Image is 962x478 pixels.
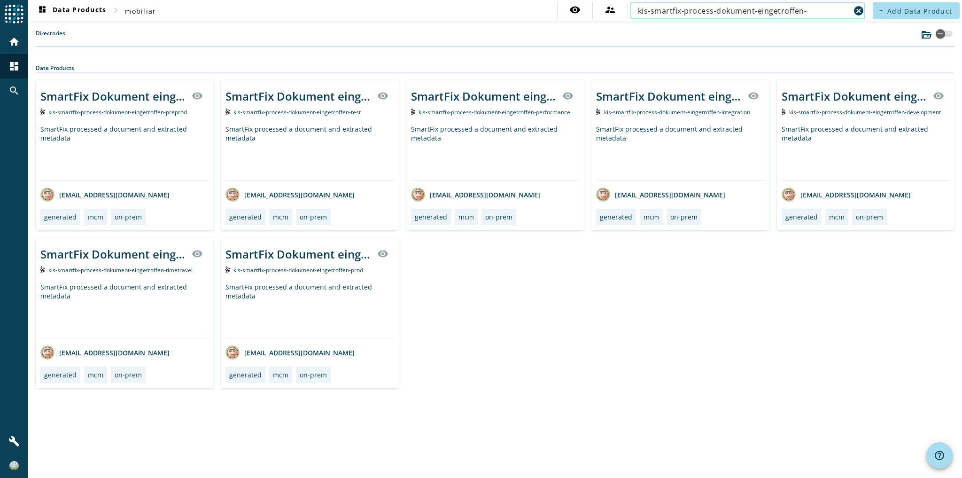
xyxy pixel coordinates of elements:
[596,125,764,180] div: SmartFix processed a document and extracted metadata
[36,29,65,47] label: Directories
[873,2,960,19] button: Add Data Product
[225,125,394,180] div: SmartFix processed a document and extracted metadata
[40,246,186,262] div: SmartFix Dokument eingetroffen
[88,212,103,221] div: mcm
[8,85,20,96] mat-icon: search
[377,90,388,102] mat-icon: visibility
[273,370,288,379] div: mcm
[225,188,240,202] img: avatar
[596,188,610,202] img: avatar
[40,125,209,180] div: SmartFix processed a document and extracted metadata
[225,345,355,360] div: [EMAIL_ADDRESS][DOMAIN_NAME]
[411,188,425,202] img: avatar
[605,4,616,16] mat-icon: supervisor_account
[225,246,371,262] div: SmartFix Dokument eingetroffen
[600,212,632,221] div: generated
[88,370,103,379] div: mcm
[40,345,170,360] div: [EMAIL_ADDRESS][DOMAIN_NAME]
[225,188,355,202] div: [EMAIL_ADDRESS][DOMAIN_NAME]
[785,212,818,221] div: generated
[782,188,796,202] img: avatar
[40,188,170,202] div: [EMAIL_ADDRESS][DOMAIN_NAME]
[852,4,865,17] button: Clear
[225,88,371,104] div: SmartFix Dokument eingetroffen
[8,436,20,447] mat-icon: build
[5,5,23,24] img: spoud-logo.svg
[229,212,262,221] div: generated
[562,90,574,102] mat-icon: visibility
[411,188,540,202] div: [EMAIL_ADDRESS][DOMAIN_NAME]
[36,64,954,72] div: Data Products
[415,212,447,221] div: generated
[192,248,203,259] mat-icon: visibility
[596,188,725,202] div: [EMAIL_ADDRESS][DOMAIN_NAME]
[225,109,230,115] img: Kafka Topic: kis-smartfix-process-dokument-eingetroffen-test
[40,345,54,360] img: avatar
[377,248,388,259] mat-icon: visibility
[40,109,45,115] img: Kafka Topic: kis-smartfix-process-dokument-eingetroffen-preprod
[40,88,186,104] div: SmartFix Dokument eingetroffen
[458,212,474,221] div: mcm
[782,109,786,115] img: Kafka Topic: kis-smartfix-process-dokument-eingetroffen-development
[40,282,209,338] div: SmartFix processed a document and extracted metadata
[40,266,45,273] img: Kafka Topic: kis-smartfix-process-dokument-eingetroffen-timetravel
[229,370,262,379] div: generated
[569,4,581,16] mat-icon: visibility
[37,5,48,16] mat-icon: dashboard
[44,212,77,221] div: generated
[604,108,750,116] span: Kafka Topic: kis-smartfix-process-dokument-eingetroffen-integration
[748,90,759,102] mat-icon: visibility
[115,370,142,379] div: on-prem
[789,108,941,116] span: Kafka Topic: kis-smartfix-process-dokument-eingetroffen-development
[225,282,394,338] div: SmartFix processed a document and extracted metadata
[856,212,883,221] div: on-prem
[485,212,512,221] div: on-prem
[225,345,240,360] img: avatar
[125,7,156,16] span: mobiliar
[233,108,361,116] span: Kafka Topic: kis-smartfix-process-dokument-eingetroffen-test
[596,88,742,104] div: SmartFix Dokument eingetroffen
[934,450,945,461] mat-icon: help_outline
[411,88,557,104] div: SmartFix Dokument eingetroffen
[300,212,327,221] div: on-prem
[878,8,884,13] mat-icon: add
[300,370,327,379] div: on-prem
[782,188,911,202] div: [EMAIL_ADDRESS][DOMAIN_NAME]
[48,108,187,116] span: Kafka Topic: kis-smartfix-process-dokument-eingetroffen-preprod
[638,5,850,16] input: Search (% or * for wildcards)
[782,125,950,180] div: SmartFix processed a document and extracted metadata
[233,266,363,274] span: Kafka Topic: kis-smartfix-process-dokument-eingetroffen-prod
[782,88,927,104] div: SmartFix Dokument eingetroffen
[121,2,160,19] button: mobiliar
[110,5,121,16] mat-icon: chevron_right
[419,108,570,116] span: Kafka Topic: kis-smartfix-process-dokument-eingetroffen-performance
[8,61,20,72] mat-icon: dashboard
[887,7,952,16] span: Add Data Product
[853,5,864,16] mat-icon: cancel
[40,188,54,202] img: avatar
[8,36,20,47] mat-icon: home
[644,212,659,221] div: mcm
[225,266,230,273] img: Kafka Topic: kis-smartfix-process-dokument-eingetroffen-prod
[411,125,579,180] div: SmartFix processed a document and extracted metadata
[37,5,106,16] span: Data Products
[44,370,77,379] div: generated
[933,90,944,102] mat-icon: visibility
[596,109,600,115] img: Kafka Topic: kis-smartfix-process-dokument-eingetroffen-integration
[33,2,110,19] button: Data Products
[192,90,203,102] mat-icon: visibility
[48,266,193,274] span: Kafka Topic: kis-smartfix-process-dokument-eingetroffen-timetravel
[829,212,845,221] div: mcm
[115,212,142,221] div: on-prem
[273,212,288,221] div: mcm
[9,461,19,470] img: c5efd522b9e2345ba31424202ff1fd10
[411,109,415,115] img: Kafka Topic: kis-smartfix-process-dokument-eingetroffen-performance
[670,212,698,221] div: on-prem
